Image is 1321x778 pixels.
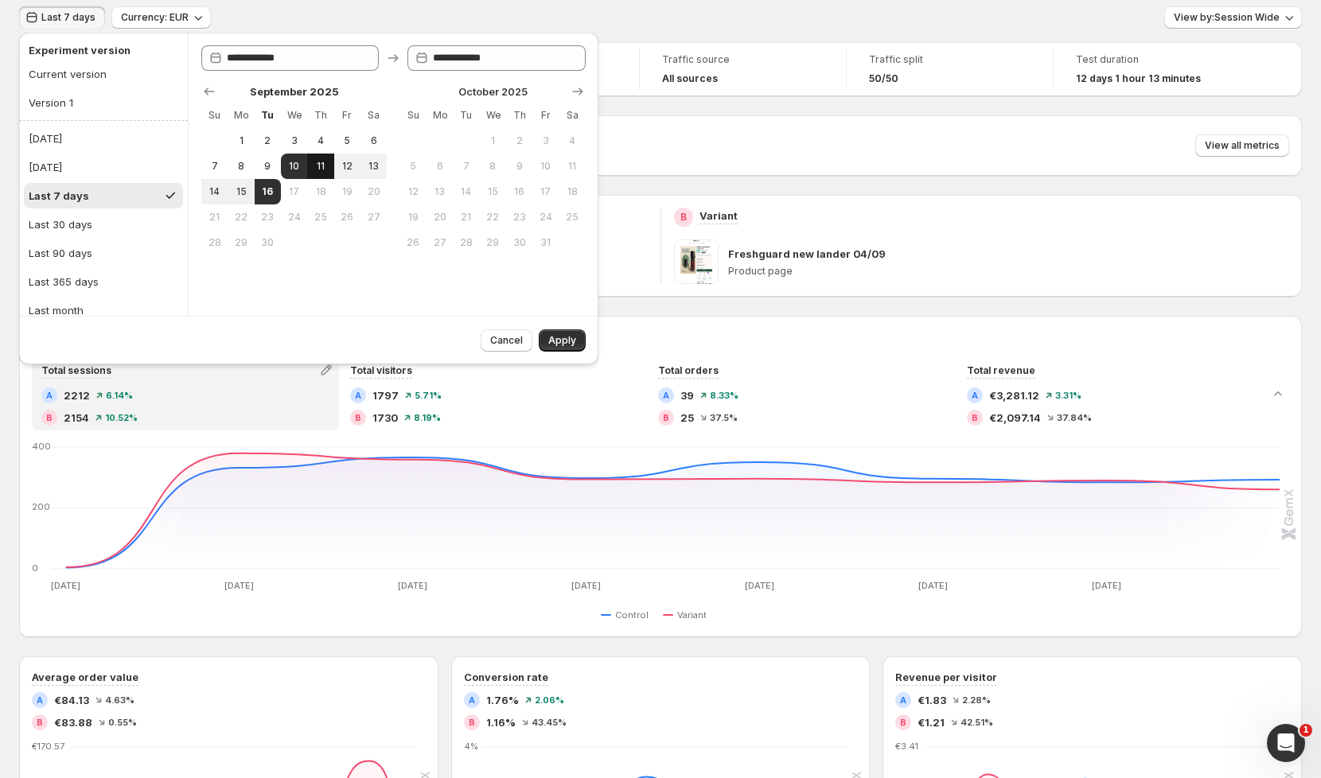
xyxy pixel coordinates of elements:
div: Current version [29,66,107,82]
button: Sunday October 19 2025 [399,204,426,230]
span: 4 [314,134,327,147]
span: 3.31 % [1055,391,1081,400]
button: Sunday September 14 2025 [201,179,228,204]
p: Variant [699,208,738,224]
span: Mo [433,109,446,122]
span: 21 [459,211,473,224]
button: Monday September 15 2025 [228,179,254,204]
span: 29 [234,236,247,249]
span: 1730 [372,410,398,426]
span: Cancel [490,334,523,347]
span: 2212 [64,387,90,403]
button: Tuesday September 9 2025 [255,154,281,179]
span: 22 [486,211,500,224]
span: 15 [486,185,500,198]
button: Sunday September 28 2025 [201,230,228,255]
span: Su [208,109,221,122]
span: 5.71 % [415,391,442,400]
span: Total orders [658,364,719,376]
button: Thursday October 16 2025 [506,179,532,204]
button: Monday October 6 2025 [427,154,453,179]
button: Cancel [481,329,532,352]
span: 27 [433,236,446,249]
span: €3,281.12 [989,387,1039,403]
span: We [287,109,301,122]
th: Saturday [360,103,387,128]
span: 1.16% [486,714,516,730]
span: View all metrics [1205,139,1280,152]
span: 18 [566,185,579,198]
button: Friday October 31 2025 [532,230,559,255]
h2: A [37,695,43,705]
h2: A [355,391,361,400]
div: [DATE] [29,130,62,146]
button: Control [601,605,655,624]
span: 16 [512,185,526,198]
button: Friday October 17 2025 [532,179,559,204]
button: Monday September 22 2025 [228,204,254,230]
span: €1.83 [918,692,946,708]
th: Wednesday [281,103,307,128]
button: Wednesday October 15 2025 [480,179,506,204]
span: Fr [539,109,552,122]
span: 2 [512,134,526,147]
h2: B [355,413,361,422]
span: 27 [367,211,380,224]
button: Wednesday September 17 2025 [281,179,307,204]
span: 16 [261,185,275,198]
span: 13 [433,185,446,198]
th: Thursday [307,103,333,128]
button: Wednesday October 29 2025 [480,230,506,255]
text: [DATE] [918,580,948,591]
span: €83.88 [54,714,92,730]
span: 1 [1300,724,1312,737]
button: Tuesday October 28 2025 [453,230,479,255]
button: Saturday September 27 2025 [360,204,387,230]
h2: B [46,413,53,422]
span: 5 [406,160,419,173]
button: Currency: EUR [111,6,211,29]
span: 2.28 % [962,695,991,705]
th: Friday [532,103,559,128]
button: Thursday September 11 2025 [307,154,333,179]
span: 2 [261,134,275,147]
button: Thursday October 30 2025 [506,230,532,255]
button: Tuesday September 2 2025 [255,128,281,154]
button: Sunday October 12 2025 [399,179,426,204]
span: 12 [406,185,419,198]
span: Th [512,109,526,122]
th: Sunday [201,103,228,128]
span: Test duration [1076,53,1238,66]
th: Friday [334,103,360,128]
button: Tuesday October 7 2025 [453,154,479,179]
span: 6 [367,134,380,147]
span: 10 [539,160,552,173]
button: Wednesday October 1 2025 [480,128,506,154]
span: 30 [261,236,275,249]
h2: B [469,718,475,727]
span: 8.19 % [414,413,441,422]
span: €84.13 [54,692,89,708]
span: Traffic source [662,53,824,66]
button: Last 7 days [19,6,105,29]
span: 9 [261,160,275,173]
button: Monday October 27 2025 [427,230,453,255]
button: [DATE] [24,154,183,180]
button: Monday October 20 2025 [427,204,453,230]
span: 5 [341,134,354,147]
th: Sunday [399,103,426,128]
div: [DATE] [29,159,62,175]
span: View by: Session Wide [1174,11,1280,24]
span: Tu [261,109,275,122]
button: Sunday September 7 2025 [201,154,228,179]
h2: B [37,718,43,727]
h4: All sources [662,72,718,85]
button: Friday October 3 2025 [532,128,559,154]
span: Total revenue [967,364,1035,376]
span: 37.5 % [710,413,738,422]
h3: Conversion rate [464,669,548,685]
span: 11 [566,160,579,173]
span: 0.55 % [108,718,137,727]
span: 15 [234,185,247,198]
span: 12 [341,160,354,173]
